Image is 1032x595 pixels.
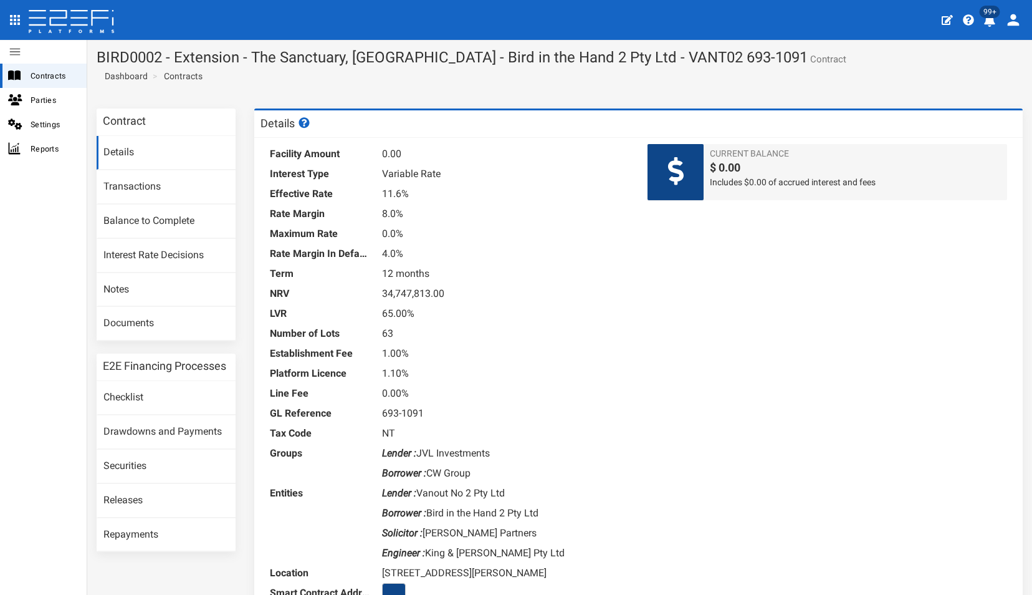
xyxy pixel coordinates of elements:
[382,384,629,404] dd: 0.00%
[270,563,370,583] dt: Location
[382,264,629,284] dd: 12 months
[382,224,629,244] dd: 0.0%
[382,523,629,543] dd: [PERSON_NAME] Partners
[270,404,370,423] dt: GL Reference
[270,144,370,164] dt: Facility Amount
[382,443,629,463] dd: JVL Investments
[382,543,629,563] dd: King & [PERSON_NAME] Pty Ltd
[97,518,236,552] a: Repayments
[270,244,370,264] dt: Rate Margin In Default
[97,49,1023,65] h1: BIRD0002 - Extension - The Sanctuary, [GEOGRAPHIC_DATA] - Bird in the Hand 2 Pty Ltd - VANT02 693...
[710,176,1001,188] span: Includes $0.00 of accrued interest and fees
[270,264,370,284] dt: Term
[97,239,236,273] a: Interest Rate Decisions
[270,384,370,404] dt: Line Fee
[382,503,629,523] dd: Bird in the Hand 2 Pty Ltd
[382,284,629,304] dd: 34,747,813.00
[382,423,629,443] dd: NT
[97,205,236,238] a: Balance to Complete
[270,284,370,304] dt: NRV
[270,483,370,503] dt: Entities
[100,71,148,81] span: Dashboard
[31,69,77,83] span: Contracts
[382,144,629,164] dd: 0.00
[270,344,370,364] dt: Establishment Fee
[97,450,236,483] a: Securities
[103,115,146,127] h3: Contract
[382,447,416,459] i: Lender :
[710,160,1001,176] span: $ 0.00
[270,164,370,184] dt: Interest Type
[382,467,426,479] i: Borrower :
[382,563,629,583] dd: [STREET_ADDRESS][PERSON_NAME]
[382,364,629,384] dd: 1.10%
[382,324,629,344] dd: 63
[270,224,370,244] dt: Maximum Rate
[808,55,846,64] small: Contract
[31,142,77,156] span: Reports
[31,117,77,132] span: Settings
[382,244,629,264] dd: 4.0%
[382,463,629,483] dd: CW Group
[97,484,236,518] a: Releases
[97,415,236,449] a: Drawdowns and Payments
[382,184,629,204] dd: 11.6%
[382,527,423,539] i: Solicitor :
[382,344,629,364] dd: 1.00%
[382,304,629,324] dd: 65.00%
[270,443,370,463] dt: Groups
[270,324,370,344] dt: Number of Lots
[97,170,236,204] a: Transactions
[382,487,416,499] i: Lender :
[97,273,236,307] a: Notes
[100,70,148,82] a: Dashboard
[382,404,629,423] dd: 693-1091
[382,204,629,224] dd: 8.0%
[382,547,425,559] i: Engineer :
[31,93,77,107] span: Parties
[270,184,370,204] dt: Effective Rate
[382,507,426,519] i: Borrower :
[260,117,312,129] h3: Details
[710,147,1001,160] span: Current Balance
[97,136,236,170] a: Details
[164,70,203,82] a: Contracts
[97,381,236,415] a: Checklist
[103,360,226,372] h3: E2E Financing Processes
[382,164,629,184] dd: Variable Rate
[270,204,370,224] dt: Rate Margin
[270,304,370,324] dt: LVR
[382,483,629,503] dd: Vanout No 2 Pty Ltd
[270,423,370,443] dt: Tax Code
[270,364,370,384] dt: Platform Licence
[97,307,236,341] a: Documents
